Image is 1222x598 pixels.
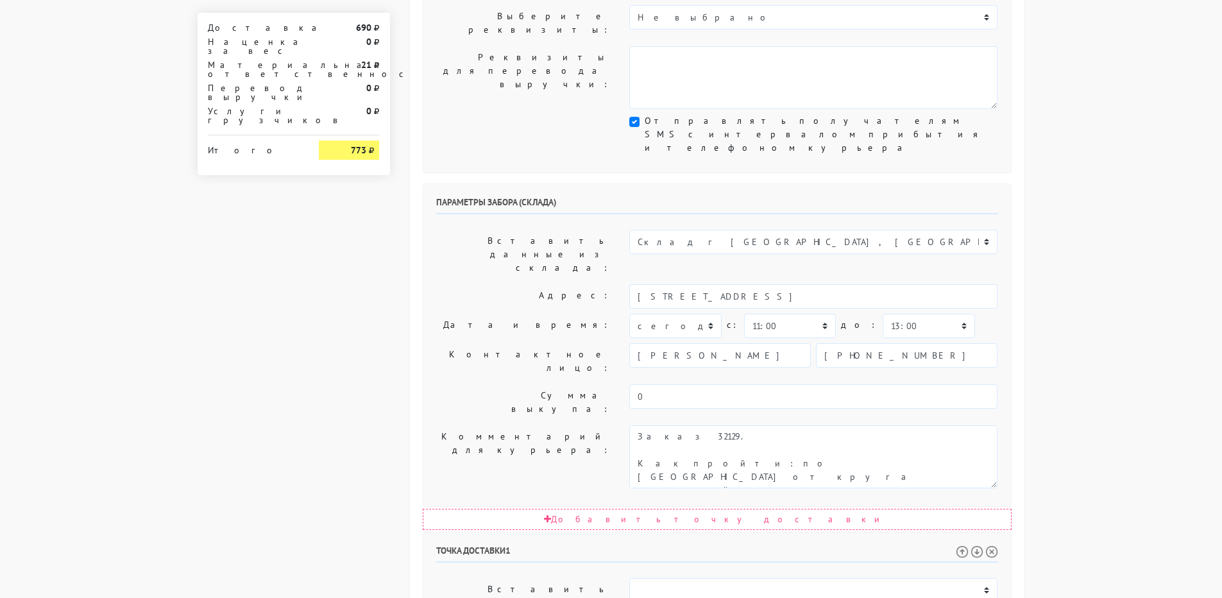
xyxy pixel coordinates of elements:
[427,343,620,379] label: Контактное лицо:
[198,23,310,32] div: Доставка
[198,37,310,55] div: Наценка за вес
[198,83,310,101] div: Перевод выручки
[727,314,739,336] label: c:
[356,22,371,33] strong: 690
[427,284,620,309] label: Адрес:
[841,314,878,336] label: до:
[436,545,998,563] h6: Точка доставки
[208,141,300,155] div: Итого
[427,314,620,338] label: Дата и время:
[427,230,620,279] label: Вставить данные из склада:
[198,107,310,124] div: Услуги грузчиков
[816,343,997,368] input: Телефон
[645,114,997,155] label: Отправлять получателям SMS с интервалом прибытия и телефоном курьера
[423,509,1012,530] div: Добавить точку доставки
[361,59,371,71] strong: 21
[436,197,998,214] h6: Параметры забора (склада)
[427,5,620,41] label: Выберите реквизиты:
[366,82,371,94] strong: 0
[198,60,310,78] div: Материальная ответственность
[366,36,371,47] strong: 0
[427,425,620,488] label: Комментарий для курьера:
[351,144,366,156] strong: 773
[505,545,511,556] span: 1
[629,343,811,368] input: Имя
[366,105,371,117] strong: 0
[629,425,997,488] textarea: Как пройти: по [GEOGRAPHIC_DATA] от круга второй поворот во двор. Серые ворота с калиткой между а...
[427,384,620,420] label: Сумма выкупа:
[427,46,620,109] label: Реквизиты для перевода выручки:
